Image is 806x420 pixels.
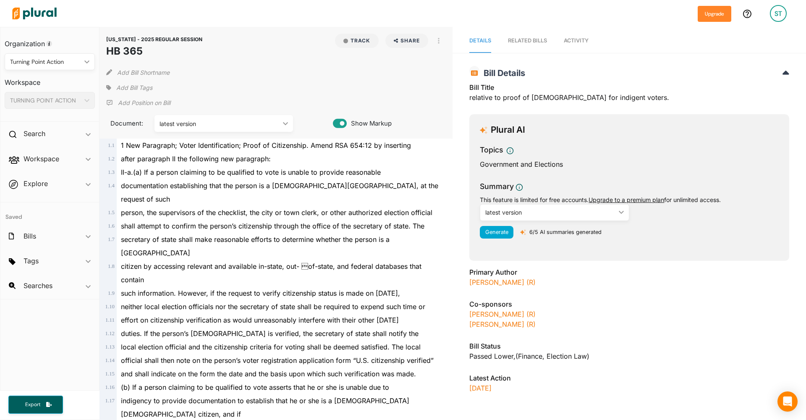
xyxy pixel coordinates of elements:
[105,371,115,377] span: 1 . 15
[564,37,589,44] span: Activity
[469,82,789,108] div: relative to proof of [DEMOGRAPHIC_DATA] for indigent voters.
[24,281,52,290] h2: Searches
[108,236,115,242] span: 1 . 7
[485,208,615,217] div: latest version
[10,58,81,66] div: Turning Point Action
[469,373,789,383] h3: Latest Action
[121,289,400,297] span: such information. However, if the request to verify citizenship status is made on [DATE],
[479,68,525,78] span: Bill Details
[121,262,421,284] span: citizen by accessing relevant and available in-state, out- of-state, and federal databases that ...
[491,125,525,135] h3: Plural AI
[105,331,115,336] span: 1 . 12
[24,129,45,138] h2: Search
[108,223,115,229] span: 1 . 6
[108,169,115,175] span: 1 . 3
[106,119,144,128] span: Document:
[108,290,115,296] span: 1 . 9
[108,210,115,215] span: 1 . 5
[121,343,421,351] span: local election official and the citizenship criteria for voting shall be deemed satisfied. The local
[469,320,536,328] a: [PERSON_NAME] (R)
[777,391,798,412] div: Open Intercom Messenger
[8,396,63,414] button: Export
[121,235,390,257] span: secretary of state shall make reasonable efforts to determine whether the person is a [GEOGRAPHIC...
[105,344,115,350] span: 1 . 13
[589,196,664,203] a: Upgrade to a premium plan
[469,299,789,309] h3: Co-sponsors
[121,155,271,163] span: after paragraph II the following new paragraph:
[19,401,46,408] span: Export
[508,37,547,45] div: RELATED BILLS
[508,29,547,53] a: RELATED BILLS
[480,181,514,192] h3: Summary
[480,195,779,204] div: This feature is limited for free accounts. for unlimited access.
[469,341,789,351] h3: Bill Status
[24,179,48,188] h2: Explore
[117,66,170,79] button: Add Bill Shortname
[469,383,789,393] p: [DATE]
[105,304,115,310] span: 1 . 10
[24,231,36,241] h2: Bills
[518,352,547,360] span: Finance
[105,357,115,363] span: 1 . 14
[469,82,789,92] h3: Bill Title
[105,317,115,323] span: 1 . 11
[106,97,170,109] div: Add Position Statement
[24,154,59,163] h2: Workspace
[5,31,95,50] h3: Organization
[121,396,409,418] span: indigency to provide documentation to establish that he or she is a [DEMOGRAPHIC_DATA] [DEMOGRAPH...
[116,84,152,92] span: Add Bill Tags
[45,40,53,47] div: Tooltip anchor
[108,183,115,189] span: 1 . 4
[121,141,411,150] span: 1 New Paragraph; Voter Identification; Proof of Citizenship. Amend RSA 654:12 by inserting
[698,6,731,22] button: Upgrade
[469,29,491,53] a: Details
[469,267,789,277] h3: Primary Author
[121,316,399,324] span: effort on citizenship verification as would unreasonably interfere with their other [DATE]
[347,119,392,128] span: Show Markup
[770,5,787,22] div: ST
[121,181,438,203] span: documentation establishing that the person is a [DEMOGRAPHIC_DATA][GEOGRAPHIC_DATA], at the reque...
[382,34,432,48] button: Share
[160,119,280,128] div: latest version
[108,156,115,162] span: 1 . 2
[108,263,115,269] span: 1 . 8
[108,142,115,148] span: 1 . 1
[335,34,379,48] button: Track
[121,208,432,217] span: person, the supervisors of the checklist, the city or town clerk, or other authorized election of...
[121,370,416,378] span: and shall indicate on the form the date and the basis upon which such verification was made.
[485,229,508,235] span: Generate
[106,44,202,59] h1: HB 365
[480,144,503,155] h3: Topics
[105,398,115,404] span: 1 . 17
[385,34,429,48] button: Share
[480,226,513,239] button: Generate
[469,310,536,318] a: [PERSON_NAME] (R)
[121,329,419,338] span: duties. If the person’s [DEMOGRAPHIC_DATA] is verified, the secretary of state shall notify the
[121,356,434,365] span: official shall then note on the person’s voter registration application form “U.S. citizenship ve...
[469,351,789,361] div: Passed Lower , ( )
[0,202,99,223] h4: Saved
[480,159,779,169] div: Government and Elections
[763,2,793,25] a: ST
[24,256,39,265] h2: Tags
[547,352,587,360] span: Election Law
[118,99,170,107] p: Add Position on Bill
[564,29,589,53] a: Activity
[105,384,115,390] span: 1 . 16
[106,36,202,42] span: [US_STATE] - 2025 REGULAR SESSION
[121,222,424,230] span: shall attempt to confirm the person’s citizenship through the office of the secretary of state. The
[5,70,95,89] h3: Workspace
[121,168,381,176] span: II-a.(a) If a person claiming to be qualified to vote is unable to provide reasonable
[529,228,602,236] p: 6/5 AI summaries generated
[106,81,152,94] div: Add tags
[10,96,81,105] div: TURNING POINT ACTION
[469,278,536,286] a: [PERSON_NAME] (R)
[121,383,389,391] span: (b) If a person claiming to be qualified to vote asserts that he or she is unable due to
[698,9,731,18] a: Upgrade
[469,37,491,44] span: Details
[121,302,425,311] span: neither local election officials nor the secretary of state shall be required to expend such time or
